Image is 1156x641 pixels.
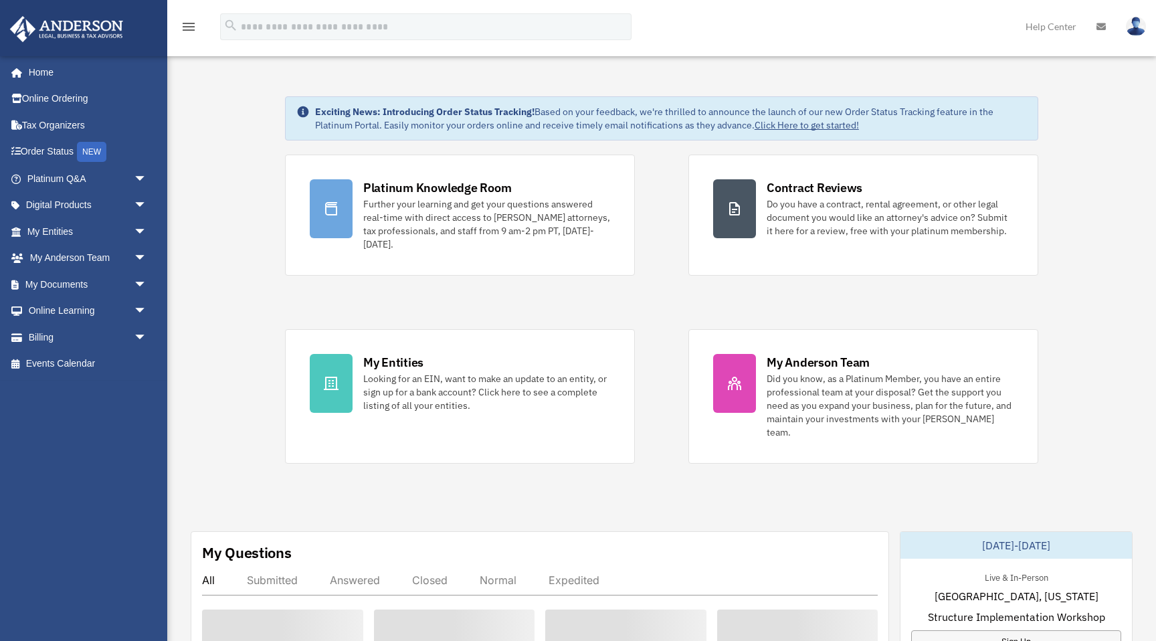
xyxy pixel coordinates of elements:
[9,245,167,272] a: My Anderson Teamarrow_drop_down
[755,119,859,131] a: Click Here to get started!
[6,16,127,42] img: Anderson Advisors Platinum Portal
[9,218,167,245] a: My Entitiesarrow_drop_down
[9,139,167,166] a: Order StatusNEW
[330,573,380,587] div: Answered
[134,165,161,193] span: arrow_drop_down
[412,573,448,587] div: Closed
[9,351,167,377] a: Events Calendar
[928,609,1105,625] span: Structure Implementation Workshop
[363,179,512,196] div: Platinum Knowledge Room
[900,532,1132,559] div: [DATE]-[DATE]
[974,569,1059,583] div: Live & In-Person
[363,372,610,412] div: Looking for an EIN, want to make an update to an entity, or sign up for a bank account? Click her...
[247,573,298,587] div: Submitted
[202,573,215,587] div: All
[315,106,535,118] strong: Exciting News: Introducing Order Status Tracking!
[77,142,106,162] div: NEW
[363,354,423,371] div: My Entities
[9,192,167,219] a: Digital Productsarrow_drop_down
[767,372,1014,439] div: Did you know, as a Platinum Member, you have an entire professional team at your disposal? Get th...
[9,324,167,351] a: Billingarrow_drop_down
[181,23,197,35] a: menu
[363,197,610,251] div: Further your learning and get your questions answered real-time with direct access to [PERSON_NAM...
[223,18,238,33] i: search
[202,543,292,563] div: My Questions
[134,324,161,351] span: arrow_drop_down
[688,329,1038,464] a: My Anderson Team Did you know, as a Platinum Member, you have an entire professional team at your...
[285,329,635,464] a: My Entities Looking for an EIN, want to make an update to an entity, or sign up for a bank accoun...
[935,588,1098,604] span: [GEOGRAPHIC_DATA], [US_STATE]
[134,271,161,298] span: arrow_drop_down
[134,245,161,272] span: arrow_drop_down
[181,19,197,35] i: menu
[767,179,862,196] div: Contract Reviews
[480,573,516,587] div: Normal
[9,86,167,112] a: Online Ordering
[285,155,635,276] a: Platinum Knowledge Room Further your learning and get your questions answered real-time with dire...
[315,105,1027,132] div: Based on your feedback, we're thrilled to announce the launch of our new Order Status Tracking fe...
[9,298,167,325] a: Online Learningarrow_drop_down
[134,218,161,246] span: arrow_drop_down
[9,271,167,298] a: My Documentsarrow_drop_down
[9,165,167,192] a: Platinum Q&Aarrow_drop_down
[767,197,1014,238] div: Do you have a contract, rental agreement, or other legal document you would like an attorney's ad...
[549,573,599,587] div: Expedited
[134,298,161,325] span: arrow_drop_down
[767,354,870,371] div: My Anderson Team
[134,192,161,219] span: arrow_drop_down
[688,155,1038,276] a: Contract Reviews Do you have a contract, rental agreement, or other legal document you would like...
[9,59,161,86] a: Home
[1126,17,1146,36] img: User Pic
[9,112,167,139] a: Tax Organizers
